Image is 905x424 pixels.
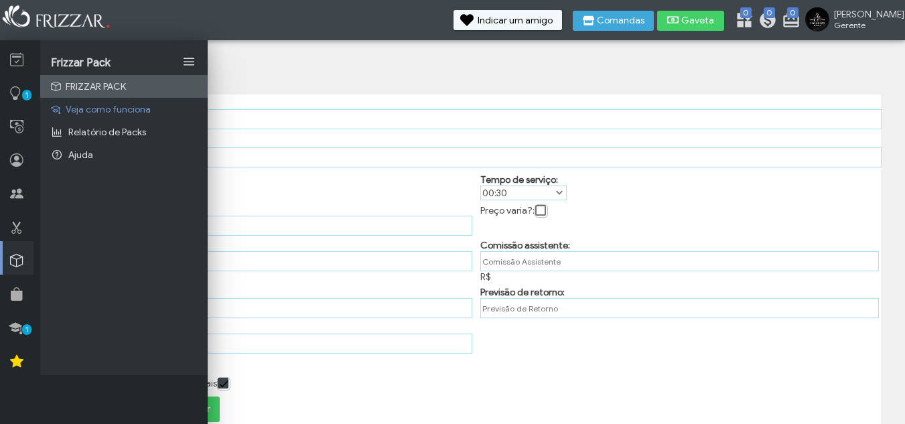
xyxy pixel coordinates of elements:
[74,251,472,271] input: Comissão
[66,81,126,92] span: FRIZZAR PACK
[805,7,898,34] a: [PERSON_NAME] Gerente
[66,104,151,115] span: Veja como funciona
[478,16,553,25] span: Indicar um amigo
[40,75,208,98] a: FRIZZAR PACK
[71,377,217,388] label: Cadastrar para todos profissionais
[735,11,748,32] a: 0
[480,271,491,283] span: R$
[681,16,715,25] span: Gaveta
[51,56,111,70] span: Frizzar Pack
[22,324,31,335] span: 1
[71,147,882,167] input: Descrição
[68,127,146,138] span: Relatório de Packs
[597,16,644,25] span: Comandas
[480,205,535,216] label: Preço varia?:
[74,298,472,318] input: Moedas Frizzar
[480,287,565,298] label: Previsão de retorno:
[74,216,472,236] input: Preço
[758,11,772,32] a: 0
[480,174,558,186] label: Tempo de serviço:
[481,186,554,200] label: 00:30
[22,90,31,100] span: 1
[40,121,208,143] a: Relatório de Packs
[40,98,208,121] a: Veja como funciona
[740,7,752,18] span: 0
[480,298,879,318] input: Previsão de Retorno
[764,7,775,18] span: 0
[782,11,795,32] a: 0
[834,9,894,20] span: [PERSON_NAME]
[834,20,894,30] span: Gerente
[454,10,562,30] button: Indicar um amigo
[68,149,93,161] span: Ajuda
[657,11,724,31] button: Gaveta
[480,240,570,251] label: Comissão assistente:
[71,109,882,129] input: Nome
[480,251,879,271] input: Comissão Assistente
[74,334,472,354] input: Custo
[787,7,798,18] span: 0
[40,143,208,166] a: Ajuda
[573,11,654,31] button: Comandas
